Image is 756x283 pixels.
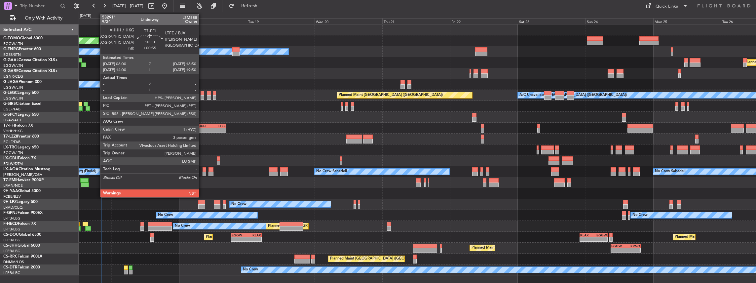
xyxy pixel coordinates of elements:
[3,107,20,112] a: EGLF/FAB
[20,1,58,11] input: Trip Number
[580,233,594,237] div: KLAX
[3,178,44,182] a: T7-EMIHawker 900XP
[580,237,594,241] div: -
[3,211,18,215] span: F-GPNJ
[211,128,226,132] div: -
[339,90,443,100] div: Planned Maint [GEOGRAPHIC_DATA] ([GEOGRAPHIC_DATA])
[3,80,19,84] span: G-JAGA
[632,210,648,220] div: No Crew
[232,233,246,237] div: EGGW
[17,16,70,20] span: Only With Activity
[3,118,21,123] a: LGAV/ATH
[3,183,23,188] a: LFMN/NCE
[611,248,626,252] div: -
[3,167,51,171] a: LX-AOACitation Mustang
[450,18,518,24] div: Fri 22
[3,178,16,182] span: T7-EMI
[3,36,43,40] a: G-FOMOGlobal 6000
[316,167,347,177] div: No Crew Sabadell
[179,18,247,24] div: Mon 18
[3,85,23,90] a: EGGW/LTN
[3,113,18,117] span: G-SPCY
[3,47,19,51] span: G-ENRG
[3,238,20,243] a: LFPB/LBG
[3,211,43,215] a: F-GPNJFalcon 900EX
[3,270,20,275] a: LFPB/LBG
[3,172,42,177] a: [PERSON_NAME]/QSA
[3,91,39,95] a: G-LEGCLegacy 600
[3,244,18,248] span: CS-JHH
[3,129,23,134] a: VHHH/HKG
[3,140,20,144] a: EGLF/FAB
[656,3,678,10] div: Quick Links
[243,265,258,275] div: No Crew
[3,222,18,226] span: F-HECD
[211,124,226,128] div: LTFE
[247,18,315,24] div: Tue 19
[642,1,691,11] button: Quick Links
[586,18,653,24] div: Sun 24
[3,135,39,139] a: T7-LZZIPraetor 600
[231,199,246,209] div: No Crew
[3,249,20,254] a: LFPB/LBG
[3,150,23,155] a: EGGW/LTN
[3,156,18,160] span: LX-GBH
[3,113,39,117] a: G-SPCYLegacy 650
[3,96,23,101] a: EGGW/LTN
[3,260,24,264] a: DNMM/LOS
[3,41,23,46] a: EGGW/LTN
[226,1,265,11] button: Refresh
[3,233,41,237] a: CS-DOUGlobal 6500
[382,18,450,24] div: Thu 21
[3,200,17,204] span: 9H-LPZ
[3,216,20,221] a: LFPB/LBG
[3,200,38,204] a: 9H-LPZLegacy 500
[3,265,40,269] a: CS-DTRFalcon 2000
[3,205,22,210] a: LFMD/CEQ
[3,161,23,166] a: EDLW/DTM
[3,167,19,171] span: LX-AOA
[3,74,23,79] a: EGNR/CEG
[626,248,640,252] div: -
[3,255,42,259] a: CS-RRCFalcon 900LX
[80,13,91,19] div: [DATE]
[3,58,19,62] span: G-GAAL
[3,69,19,73] span: G-GARE
[3,189,41,193] a: 9H-YAAGlobal 5000
[3,222,36,226] a: F-HECDFalcon 7X
[111,18,179,24] div: Sun 17
[330,254,434,264] div: Planned Maint [GEOGRAPHIC_DATA] ([GEOGRAPHIC_DATA])
[653,18,721,24] div: Mon 25
[175,221,190,231] div: No Crew
[472,243,576,253] div: Planned Maint [GEOGRAPHIC_DATA] ([GEOGRAPHIC_DATA])
[3,102,41,106] a: G-SIRSCitation Excel
[196,128,211,132] div: -
[3,58,58,62] a: G-GAALCessna Citation XLS+
[236,4,263,8] span: Refresh
[593,233,607,237] div: EGGW
[3,189,18,193] span: 9H-YAA
[268,221,372,231] div: Planned Maint [GEOGRAPHIC_DATA] ([GEOGRAPHIC_DATA])
[3,47,41,51] a: G-ENRGPraetor 600
[655,167,686,177] div: No Crew Sabadell
[7,13,72,23] button: Only With Activity
[3,69,58,73] a: G-GARECessna Citation XLS+
[3,145,18,149] span: LX-TRO
[3,255,18,259] span: CS-RRC
[206,232,310,242] div: Planned Maint [GEOGRAPHIC_DATA] ([GEOGRAPHIC_DATA])
[3,135,17,139] span: T7-LZZI
[196,124,211,128] div: VHHH
[626,244,640,248] div: KRNO
[3,244,40,248] a: CS-JHHGlobal 6000
[519,90,627,100] div: A/C Unavailable [GEOGRAPHIC_DATA] ([GEOGRAPHIC_DATA])
[3,52,21,57] a: EGSS/STN
[518,18,586,24] div: Sat 23
[3,124,33,128] a: T7-FFIFalcon 7X
[611,244,626,248] div: EGGW
[3,102,16,106] span: G-SIRS
[315,18,382,24] div: Wed 20
[3,145,39,149] a: LX-TROLegacy 650
[3,36,20,40] span: G-FOMO
[3,91,18,95] span: G-LEGC
[3,194,21,199] a: FCBB/BZV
